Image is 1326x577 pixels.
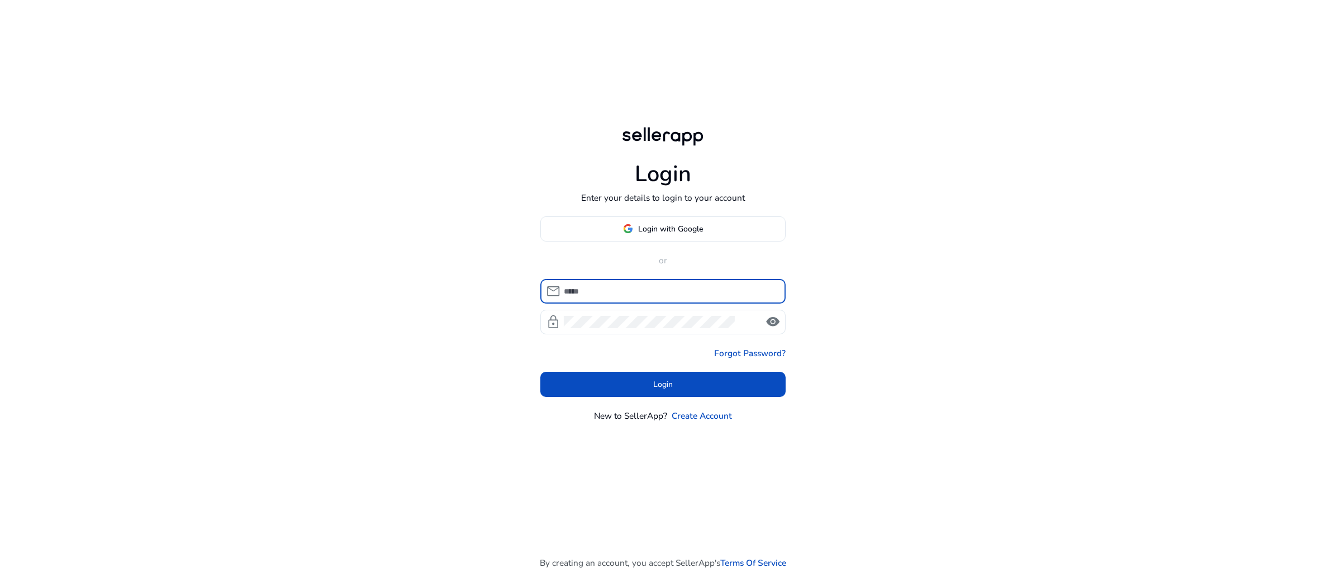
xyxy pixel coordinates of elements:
[639,223,704,235] span: Login with Google
[766,315,780,329] span: visibility
[623,224,633,234] img: google-logo.svg
[653,379,673,390] span: Login
[720,556,786,569] a: Terms Of Service
[635,161,691,188] h1: Login
[594,409,667,422] p: New to SellerApp?
[581,191,745,204] p: Enter your details to login to your account
[546,284,560,299] span: mail
[672,409,732,422] a: Create Account
[540,372,786,397] button: Login
[546,315,560,329] span: lock
[540,254,786,267] p: or
[540,216,786,242] button: Login with Google
[714,347,786,360] a: Forgot Password?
